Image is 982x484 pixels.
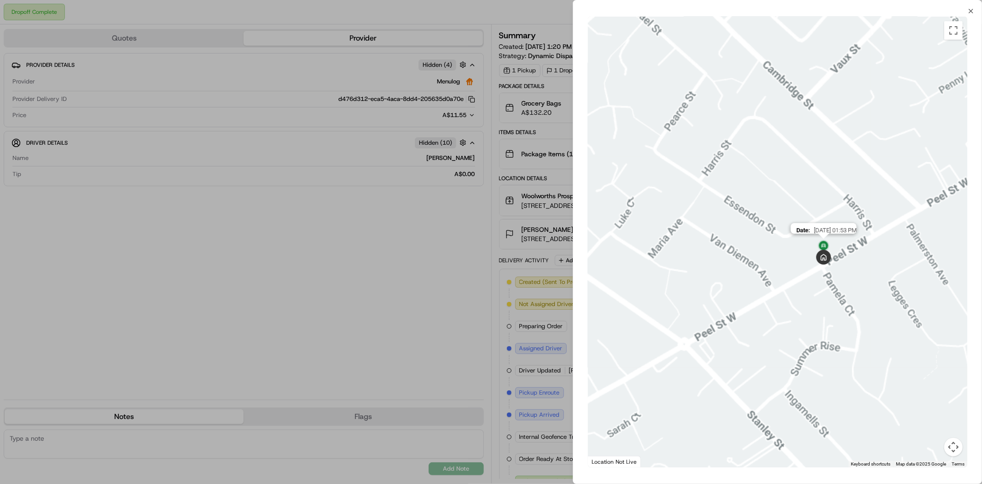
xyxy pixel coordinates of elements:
[896,461,946,466] span: Map data ©2025 Google
[814,227,857,234] span: [DATE] 01:53 PM
[588,456,641,467] div: Location Not Live
[944,21,963,40] button: Toggle fullscreen view
[590,455,621,467] a: Open this area in Google Maps (opens a new window)
[851,461,890,467] button: Keyboard shortcuts
[590,455,621,467] img: Google
[796,227,810,234] span: Date :
[944,438,963,456] button: Map camera controls
[952,461,965,466] a: Terms (opens in new tab)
